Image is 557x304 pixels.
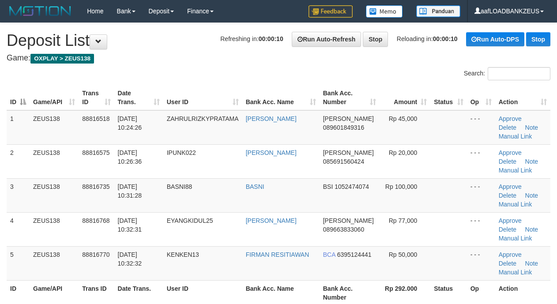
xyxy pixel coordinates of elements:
a: Manual Link [499,167,532,174]
h1: Deposit List [7,32,550,49]
span: [DATE] 10:26:36 [118,149,142,165]
a: Delete [499,158,516,165]
th: Status: activate to sort column ascending [430,85,467,110]
th: Bank Acc. Name: activate to sort column ascending [242,85,320,110]
span: 88816575 [82,149,109,156]
img: panduan.png [416,5,460,17]
a: BASNI [246,183,264,190]
a: Manual Link [499,201,532,208]
span: [DATE] 10:31:28 [118,183,142,199]
a: [PERSON_NAME] [246,115,297,122]
td: ZEUS138 [30,178,79,212]
span: KENKEN13 [167,251,199,258]
a: Note [525,124,538,131]
a: Delete [499,226,516,233]
span: [DATE] 10:32:32 [118,251,142,267]
td: 1 [7,110,30,145]
label: Search: [464,67,550,80]
span: Copy 089601849316 to clipboard [323,124,364,131]
th: Date Trans.: activate to sort column ascending [114,85,163,110]
a: Stop [526,32,550,46]
span: BASNI88 [167,183,192,190]
a: Delete [499,260,516,267]
td: ZEUS138 [30,212,79,246]
span: 88816735 [82,183,109,190]
span: BSI [323,183,333,190]
span: [DATE] 10:32:31 [118,217,142,233]
td: 3 [7,178,30,212]
span: Copy 1052474074 to clipboard [335,183,369,190]
a: Delete [499,124,516,131]
a: Stop [363,32,388,47]
a: Note [525,260,538,267]
span: [PERSON_NAME] [323,149,374,156]
a: Delete [499,192,516,199]
span: 88816768 [82,217,109,224]
a: Approve [499,149,522,156]
a: Approve [499,251,522,258]
th: Game/API: activate to sort column ascending [30,85,79,110]
a: FIRMAN RESITIAWAN [246,251,309,258]
span: Copy 085691560424 to clipboard [323,158,364,165]
td: - - - [467,246,495,280]
th: Amount: activate to sort column ascending [380,85,430,110]
a: Manual Link [499,269,532,276]
span: OXPLAY > ZEUS138 [30,54,94,64]
span: Refreshing in: [220,35,283,42]
span: [DATE] 10:24:26 [118,115,142,131]
a: Note [525,226,538,233]
th: Op: activate to sort column ascending [467,85,495,110]
a: Manual Link [499,133,532,140]
span: EYANGKIDUL25 [167,217,213,224]
span: Reloading in: [397,35,458,42]
td: ZEUS138 [30,110,79,145]
a: Note [525,158,538,165]
strong: 00:00:10 [259,35,283,42]
span: Rp 77,000 [389,217,418,224]
span: Copy 089663833060 to clipboard [323,226,364,233]
td: ZEUS138 [30,246,79,280]
a: Approve [499,115,522,122]
a: [PERSON_NAME] [246,149,297,156]
a: [PERSON_NAME] [246,217,297,224]
a: Run Auto-Refresh [292,32,361,47]
td: - - - [467,110,495,145]
td: - - - [467,178,495,212]
span: Rp 50,000 [389,251,418,258]
span: [PERSON_NAME] [323,115,374,122]
a: Approve [499,217,522,224]
span: 88816770 [82,251,109,258]
td: 4 [7,212,30,246]
th: Bank Acc. Number: activate to sort column ascending [320,85,380,110]
input: Search: [488,67,550,80]
img: MOTION_logo.png [7,4,74,18]
h4: Game: [7,54,550,63]
a: Run Auto-DPS [466,32,524,46]
a: Approve [499,183,522,190]
span: Rp 20,000 [389,149,418,156]
span: ZAHRULRIZKYPRATAMA [167,115,239,122]
span: Copy 6395124441 to clipboard [337,251,372,258]
td: 5 [7,246,30,280]
span: Rp 100,000 [385,183,417,190]
span: BCA [323,251,335,258]
img: Button%20Memo.svg [366,5,403,18]
th: ID: activate to sort column descending [7,85,30,110]
th: Trans ID: activate to sort column ascending [79,85,114,110]
td: - - - [467,144,495,178]
td: - - - [467,212,495,246]
span: [PERSON_NAME] [323,217,374,224]
td: ZEUS138 [30,144,79,178]
strong: 00:00:10 [433,35,458,42]
span: Rp 45,000 [389,115,418,122]
th: Action: activate to sort column ascending [495,85,550,110]
a: Note [525,192,538,199]
a: Manual Link [499,235,532,242]
span: 88816518 [82,115,109,122]
span: IPUNK022 [167,149,196,156]
th: User ID: activate to sort column ascending [163,85,242,110]
img: Feedback.jpg [309,5,353,18]
td: 2 [7,144,30,178]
